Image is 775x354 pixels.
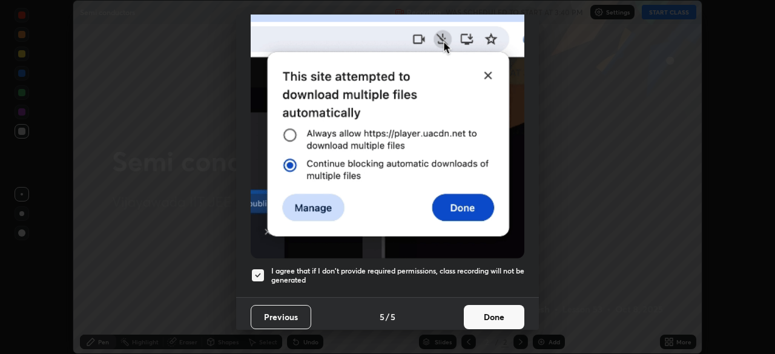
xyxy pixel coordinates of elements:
button: Done [464,305,524,329]
h5: I agree that if I don't provide required permissions, class recording will not be generated [271,266,524,285]
h4: / [386,310,389,323]
h4: 5 [380,310,384,323]
h4: 5 [391,310,395,323]
button: Previous [251,305,311,329]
